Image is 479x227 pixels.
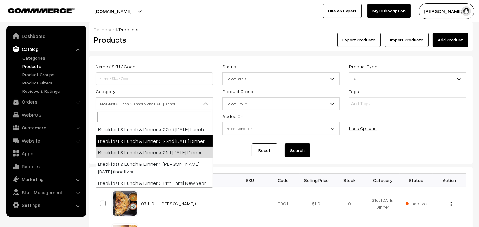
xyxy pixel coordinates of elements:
li: Breakfast & Lunch & Dinner > 21st [DATE] Dinner [96,147,213,158]
span: Select Condition [222,122,340,135]
a: Orders [8,96,84,107]
label: Name / SKU / Code [96,63,135,70]
span: Select Group [222,97,340,110]
a: Product Filters [21,79,84,86]
button: Export Products [337,33,381,47]
a: Dashboard [8,30,84,42]
a: Categories [21,55,84,61]
a: Customers [8,122,84,133]
li: Breakfast & Lunch & Dinner > 22nd [DATE] Lunch [96,124,213,135]
a: Import Products [385,33,429,47]
h2: Products [94,35,212,45]
label: Product Group [222,88,253,95]
a: COMMMERCE [8,6,64,14]
th: Category [366,174,400,187]
th: Status [400,174,433,187]
td: 21st [DATE] Dinner [366,187,400,220]
a: Reset [252,143,277,157]
a: Reports [8,161,84,172]
th: Stock [333,174,366,187]
th: Code [266,174,300,187]
a: My Subscription [367,4,411,18]
span: Breakfast & Lunch & Dinner > 21st Thursday Dinner [96,97,213,110]
td: 0 [333,187,366,220]
span: Select Condition [223,123,339,134]
img: COMMMERCE [8,8,75,13]
button: Search [285,143,310,157]
label: Added On [222,113,243,120]
li: Breakfast & Lunch & Dinner > 22nd [DATE] Dinner [96,135,213,147]
td: - [233,187,266,220]
a: Settings [8,199,84,211]
span: Breakfast & Lunch & Dinner > 21st Thursday Dinner [96,98,213,109]
a: Less Options [349,126,377,131]
input: Name / SKU / Code [96,72,213,85]
a: WebPOS [8,109,84,121]
label: Tags [349,88,359,95]
span: All [349,73,466,84]
span: Select Group [223,98,339,109]
span: All [349,72,466,85]
a: Product Groups [21,71,84,78]
li: Breakfast & Lunch & Dinner > [PERSON_NAME][DATE] (Inactive) [96,158,213,177]
button: [PERSON_NAME] s… [419,3,474,19]
label: Status [222,63,236,70]
label: Category [96,88,116,95]
a: Products [21,63,84,70]
th: Action [433,174,466,187]
th: SKU [233,174,266,187]
a: Add Product [433,33,468,47]
input: Add Tags [351,100,407,107]
li: Breakfast & Lunch & Dinner > 14th Tamil New Year Spl Lunch (Inactive) [96,177,213,196]
span: Inactive [406,200,427,207]
th: Selling Price [300,174,333,187]
a: Marketing [8,173,84,185]
a: Apps [8,148,84,159]
td: TDO1 [266,187,300,220]
span: Select Status [222,72,340,85]
a: Staff Management [8,187,84,198]
img: Menu [451,202,452,206]
div: / [94,26,468,33]
a: 07th Dr - [PERSON_NAME] (1) [141,201,199,206]
td: 110 [300,187,333,220]
a: Hire an Expert [323,4,362,18]
label: Product Type [349,63,377,70]
span: Select Status [223,73,339,84]
a: Website [8,135,84,146]
a: Catalog [8,43,84,55]
a: Reviews & Ratings [21,88,84,94]
a: Dashboard [94,27,117,32]
button: [DOMAIN_NAME] [72,3,154,19]
span: Products [119,27,138,32]
img: user [461,6,471,16]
